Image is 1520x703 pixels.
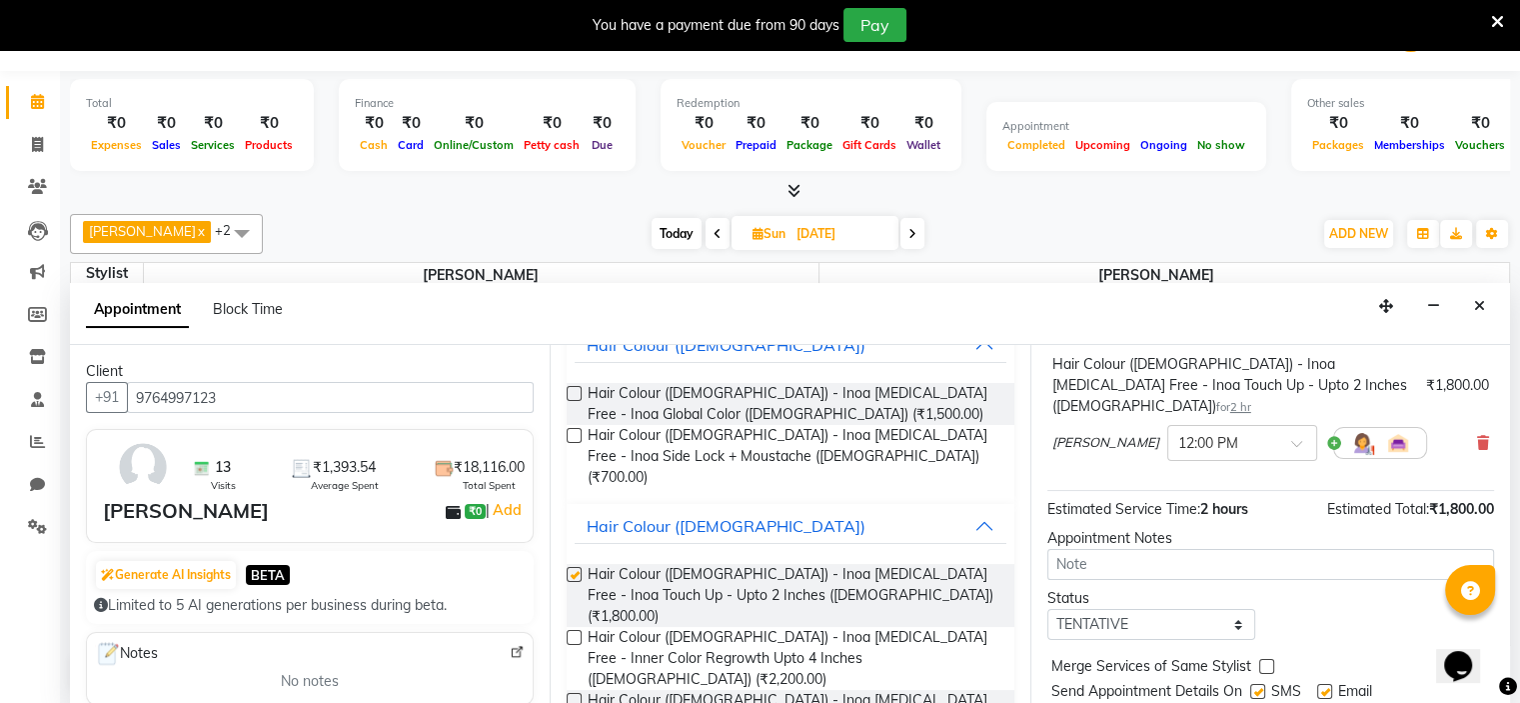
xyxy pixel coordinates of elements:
[1051,656,1251,681] span: Merge Services of Same Stylist
[781,112,837,135] div: ₹0
[837,112,901,135] div: ₹0
[246,565,290,584] span: BETA
[213,300,283,318] span: Block Time
[1047,500,1200,518] span: Estimated Service Time:
[1350,431,1374,455] img: Hairdresser.png
[94,595,526,616] div: Limited to 5 AI generations per business during beta.
[1329,226,1388,241] span: ADD NEW
[1429,500,1494,518] span: ₹1,800.00
[1369,112,1450,135] div: ₹0
[1070,138,1135,152] span: Upcoming
[463,478,516,493] span: Total Spent
[86,361,534,382] div: Client
[901,112,945,135] div: ₹0
[588,383,997,425] span: Hair Colour ([DEMOGRAPHIC_DATA]) - Inoa [MEDICAL_DATA] Free - Inoa Global Color ([DEMOGRAPHIC_DAT...
[781,138,837,152] span: Package
[652,218,702,249] span: Today
[186,112,240,135] div: ₹0
[587,333,865,357] div: Hair Colour ([DEMOGRAPHIC_DATA])
[587,514,865,538] div: Hair Colour ([DEMOGRAPHIC_DATA])
[1002,138,1070,152] span: Completed
[393,138,429,152] span: Card
[86,95,298,112] div: Total
[1307,138,1369,152] span: Packages
[1216,400,1251,414] small: for
[114,438,172,496] img: avatar
[96,561,236,589] button: Generate AI Insights
[593,15,839,36] div: You have a payment due from 90 days
[1450,112,1510,135] div: ₹0
[837,138,901,152] span: Gift Cards
[519,138,585,152] span: Petty cash
[89,223,196,239] span: [PERSON_NAME]
[454,457,525,478] span: ₹18,116.00
[731,112,781,135] div: ₹0
[677,138,731,152] span: Voucher
[1002,118,1250,135] div: Appointment
[575,327,1005,363] button: Hair Colour ([DEMOGRAPHIC_DATA])
[1047,528,1494,549] div: Appointment Notes
[1436,623,1500,683] iframe: chat widget
[901,138,945,152] span: Wallet
[1192,138,1250,152] span: No show
[86,382,128,413] button: +91
[1052,433,1159,453] span: [PERSON_NAME]
[240,112,298,135] div: ₹0
[486,498,525,522] span: |
[1369,138,1450,152] span: Memberships
[1230,400,1251,414] span: 2 hr
[429,138,519,152] span: Online/Custom
[748,226,790,241] span: Sun
[1307,112,1369,135] div: ₹0
[1465,291,1494,322] button: Close
[465,504,486,520] span: ₹0
[677,112,731,135] div: ₹0
[588,627,997,690] span: Hair Colour ([DEMOGRAPHIC_DATA]) - Inoa [MEDICAL_DATA] Free - Inner Color Regrowth Upto 4 Inches ...
[215,222,246,238] span: +2
[71,263,143,284] div: Stylist
[144,263,818,288] span: [PERSON_NAME]
[1052,354,1418,417] div: Hair Colour ([DEMOGRAPHIC_DATA]) - Inoa [MEDICAL_DATA] Free - Inoa Touch Up - Upto 2 Inches ([DEM...
[127,382,534,413] input: Search by Name/Mobile/Email/Code
[843,8,906,42] button: Pay
[790,219,890,249] input: 2025-09-07
[731,138,781,152] span: Prepaid
[147,112,186,135] div: ₹0
[147,138,186,152] span: Sales
[1450,138,1510,152] span: Vouchers
[393,112,429,135] div: ₹0
[86,138,147,152] span: Expenses
[1386,431,1410,455] img: Interior.png
[588,564,997,627] span: Hair Colour ([DEMOGRAPHIC_DATA]) - Inoa [MEDICAL_DATA] Free - Inoa Touch Up - Upto 2 Inches ([DEM...
[677,95,945,112] div: Redemption
[819,263,1495,288] span: [PERSON_NAME]
[1327,500,1429,518] span: Estimated Total:
[355,112,393,135] div: ₹0
[240,138,298,152] span: Products
[490,498,525,522] a: Add
[313,457,376,478] span: ₹1,393.54
[429,112,519,135] div: ₹0
[1135,138,1192,152] span: Ongoing
[588,425,997,488] span: Hair Colour ([DEMOGRAPHIC_DATA]) - Inoa [MEDICAL_DATA] Free - Inoa Side Lock + Moustache ([DEMOGR...
[1200,500,1248,518] span: 2 hours
[311,478,379,493] span: Average Spent
[95,641,158,667] span: Notes
[215,457,231,478] span: 13
[103,496,269,526] div: [PERSON_NAME]
[575,508,1005,544] button: Hair Colour ([DEMOGRAPHIC_DATA])
[211,478,236,493] span: Visits
[1047,588,1256,609] div: Status
[355,95,620,112] div: Finance
[186,138,240,152] span: Services
[1324,220,1393,248] button: ADD NEW
[281,671,339,692] span: No notes
[1426,375,1489,396] div: ₹1,800.00
[86,112,147,135] div: ₹0
[355,138,393,152] span: Cash
[86,292,189,328] span: Appointment
[196,223,205,239] a: x
[519,112,585,135] div: ₹0
[587,138,618,152] span: Due
[585,112,620,135] div: ₹0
